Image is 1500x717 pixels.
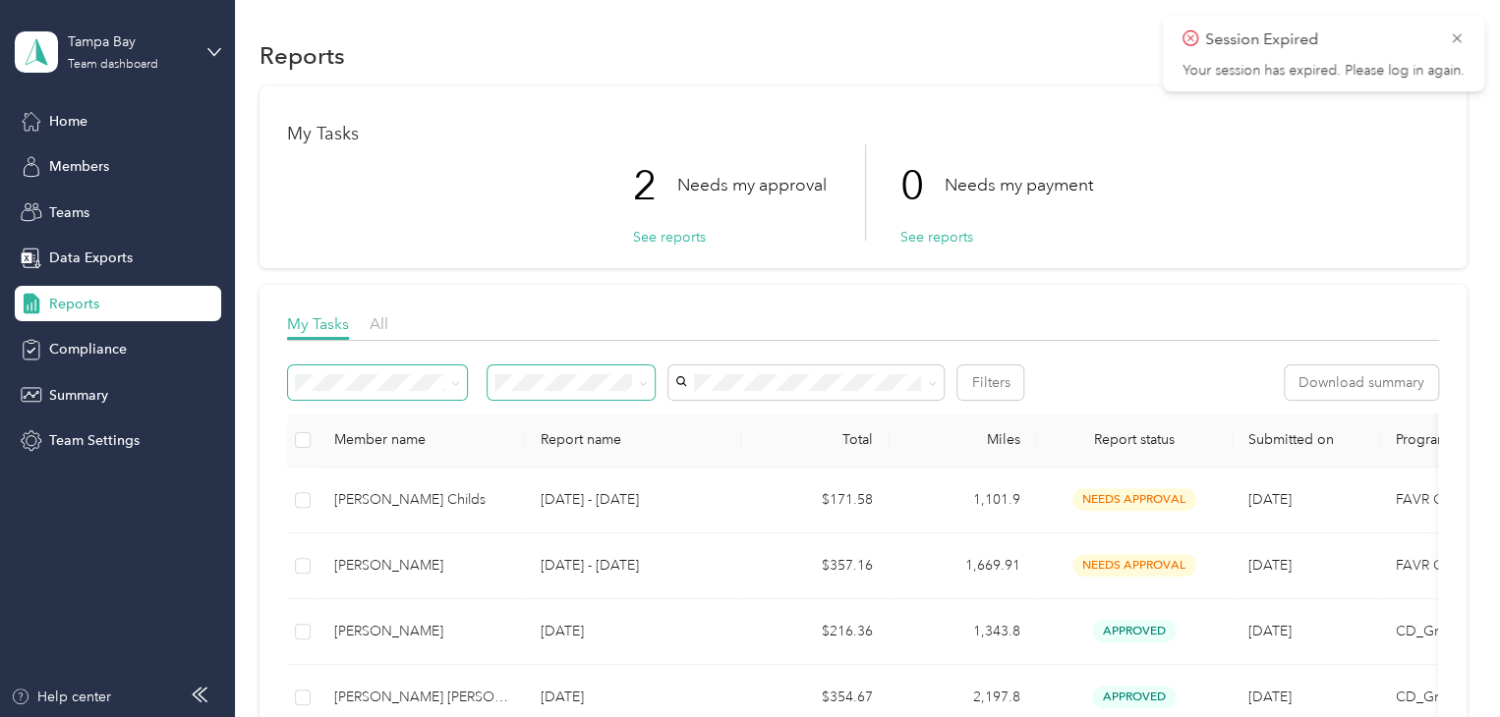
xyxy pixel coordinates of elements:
p: [DATE] - [DATE] [541,489,725,511]
p: 2 [633,144,677,227]
span: Summary [49,385,108,406]
p: [DATE] [541,621,725,642]
td: 1,343.8 [889,599,1036,665]
span: [DATE] [1248,689,1292,705]
span: needs approval [1072,488,1196,511]
div: [PERSON_NAME] Childs [334,489,509,511]
td: $216.36 [741,599,889,665]
div: Team dashboard [68,59,158,71]
button: Help center [11,687,111,707]
td: $171.58 [741,468,889,533]
span: Team Settings [49,430,140,451]
span: Data Exports [49,248,133,268]
p: Your session has expired. Please log in again. [1183,62,1465,80]
span: Compliance [49,339,127,359]
td: 1,101.9 [889,468,1036,533]
span: [DATE] [1248,623,1292,639]
div: Total [757,431,873,448]
span: [DATE] [1248,557,1292,574]
span: Home [49,111,87,132]
div: Miles [904,431,1020,448]
p: 0 [900,144,945,227]
h1: My Tasks [287,124,1439,144]
p: Session Expired [1205,28,1435,52]
button: See reports [633,227,706,248]
span: needs approval [1072,554,1196,577]
span: My Tasks [287,314,349,333]
iframe: Everlance-gr Chat Button Frame [1390,607,1500,717]
p: Needs my approval [677,173,827,197]
h1: Reports [260,45,345,66]
span: Reports [49,294,99,314]
span: [DATE] [1248,491,1292,508]
div: [PERSON_NAME] [334,555,509,577]
p: [DATE] - [DATE] [541,555,725,577]
span: Members [49,156,109,177]
th: Submitted on [1233,414,1380,468]
span: approved [1092,620,1176,642]
span: All [370,314,388,333]
div: Member name [334,431,509,448]
button: See reports [900,227,973,248]
th: Member name [318,414,525,468]
p: Needs my payment [945,173,1093,197]
span: approved [1092,686,1176,708]
div: [PERSON_NAME] [PERSON_NAME] [334,687,509,708]
div: Tampa Bay [68,31,191,52]
th: Report name [525,414,741,468]
p: [DATE] [541,687,725,708]
span: Teams [49,202,89,223]
span: Report status [1052,431,1217,448]
div: [PERSON_NAME] [334,621,509,642]
button: Download summary [1285,365,1438,400]
td: 1,669.91 [889,533,1036,599]
td: $357.16 [741,533,889,599]
button: Filters [957,365,1023,400]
